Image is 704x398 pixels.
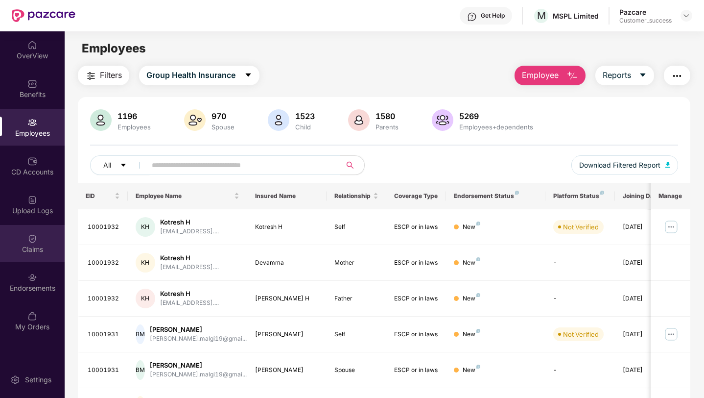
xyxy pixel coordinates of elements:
div: Endorsement Status [454,192,538,200]
button: Filters [78,66,129,85]
div: Kotresh H [255,223,319,232]
span: Relationship [334,192,371,200]
span: All [103,160,111,171]
div: 10001931 [88,366,120,375]
div: [DATE] [623,223,667,232]
span: Group Health Insurance [146,69,235,81]
div: [PERSON_NAME] [150,325,247,334]
img: svg+xml;base64,PHN2ZyB4bWxucz0iaHR0cDovL3d3dy53My5vcmcvMjAwMC9zdmciIHdpZHRoPSI4IiBoZWlnaHQ9IjgiIH... [476,293,480,297]
div: ESCP or in laws [394,366,438,375]
div: 10001932 [88,294,120,303]
img: svg+xml;base64,PHN2ZyB4bWxucz0iaHR0cDovL3d3dy53My5vcmcvMjAwMC9zdmciIHhtbG5zOnhsaW5rPSJodHRwOi8vd3... [268,109,289,131]
div: 1196 [116,111,153,121]
img: manageButton [663,219,679,235]
th: Manage [651,183,690,209]
div: MSPL Limited [553,11,599,21]
div: KH [136,217,155,237]
div: New [463,258,480,268]
img: New Pazcare Logo [12,9,75,22]
img: svg+xml;base64,PHN2ZyB4bWxucz0iaHR0cDovL3d3dy53My5vcmcvMjAwMC9zdmciIHdpZHRoPSI4IiBoZWlnaHQ9IjgiIH... [515,191,519,195]
div: Employees [116,123,153,131]
div: New [463,294,480,303]
div: [DATE] [623,294,667,303]
th: Joining Date [615,183,675,209]
div: Not Verified [563,329,599,339]
div: New [463,330,480,339]
div: Pazcare [619,7,672,17]
div: Spouse [210,123,236,131]
img: svg+xml;base64,PHN2ZyB4bWxucz0iaHR0cDovL3d3dy53My5vcmcvMjAwMC9zdmciIHdpZHRoPSIyNCIgaGVpZ2h0PSIyNC... [85,70,97,82]
span: Reports [603,69,631,81]
img: svg+xml;base64,PHN2ZyB4bWxucz0iaHR0cDovL3d3dy53My5vcmcvMjAwMC9zdmciIHdpZHRoPSI4IiBoZWlnaHQ9IjgiIH... [600,191,604,195]
img: svg+xml;base64,PHN2ZyBpZD0iVXBsb2FkX0xvZ3MiIGRhdGEtbmFtZT0iVXBsb2FkIExvZ3MiIHhtbG5zPSJodHRwOi8vd3... [27,195,37,205]
div: Parents [374,123,400,131]
div: [EMAIL_ADDRESS].... [160,227,219,236]
div: Kotresh H [160,289,219,298]
div: [PERSON_NAME] [255,330,319,339]
span: search [340,161,359,169]
img: svg+xml;base64,PHN2ZyBpZD0iRHJvcGRvd24tMzJ4MzIiIHhtbG5zPSJodHRwOi8vd3d3LnczLm9yZy8yMDAwL3N2ZyIgd2... [682,12,690,20]
img: svg+xml;base64,PHN2ZyB4bWxucz0iaHR0cDovL3d3dy53My5vcmcvMjAwMC9zdmciIHhtbG5zOnhsaW5rPSJodHRwOi8vd3... [566,70,578,82]
div: ESCP or in laws [394,258,438,268]
div: 1580 [374,111,400,121]
img: svg+xml;base64,PHN2ZyBpZD0iTXlfT3JkZXJzIiBkYXRhLW5hbWU9Ik15IE9yZGVycyIgeG1sbnM9Imh0dHA6Ly93d3cudz... [27,311,37,321]
img: svg+xml;base64,PHN2ZyBpZD0iU2V0dGluZy0yMHgyMCIgeG1sbnM9Imh0dHA6Ly93d3cudzMub3JnLzIwMDAvc3ZnIiB3aW... [10,375,20,385]
img: svg+xml;base64,PHN2ZyB4bWxucz0iaHR0cDovL3d3dy53My5vcmcvMjAwMC9zdmciIHdpZHRoPSIyNCIgaGVpZ2h0PSIyNC... [671,70,683,82]
img: svg+xml;base64,PHN2ZyBpZD0iQmVuZWZpdHMiIHhtbG5zPSJodHRwOi8vd3d3LnczLm9yZy8yMDAwL3N2ZyIgd2lkdGg9Ij... [27,79,37,89]
span: M [537,10,546,22]
div: Father [334,294,378,303]
div: Customer_success [619,17,672,25]
button: Allcaret-down [90,155,150,175]
div: Settings [22,375,54,385]
span: Employees [82,41,146,55]
div: Get Help [481,12,505,20]
div: Spouse [334,366,378,375]
span: Employee [522,69,559,81]
img: manageButton [663,326,679,342]
img: svg+xml;base64,PHN2ZyBpZD0iQ2xhaW0iIHhtbG5zPSJodHRwOi8vd3d3LnczLm9yZy8yMDAwL3N2ZyIgd2lkdGg9IjIwIi... [27,234,37,244]
img: svg+xml;base64,PHN2ZyB4bWxucz0iaHR0cDovL3d3dy53My5vcmcvMjAwMC9zdmciIHdpZHRoPSI4IiBoZWlnaHQ9IjgiIH... [476,329,480,333]
span: Download Filtered Report [579,160,660,171]
div: Not Verified [563,222,599,232]
div: [DATE] [623,258,667,268]
img: svg+xml;base64,PHN2ZyB4bWxucz0iaHR0cDovL3d3dy53My5vcmcvMjAwMC9zdmciIHhtbG5zOnhsaW5rPSJodHRwOi8vd3... [348,109,370,131]
span: Filters [100,69,122,81]
div: Mother [334,258,378,268]
img: svg+xml;base64,PHN2ZyBpZD0iSG9tZSIgeG1sbnM9Imh0dHA6Ly93d3cudzMub3JnLzIwMDAvc3ZnIiB3aWR0aD0iMjAiIG... [27,40,37,50]
img: svg+xml;base64,PHN2ZyB4bWxucz0iaHR0cDovL3d3dy53My5vcmcvMjAwMC9zdmciIHhtbG5zOnhsaW5rPSJodHRwOi8vd3... [90,109,112,131]
div: ESCP or in laws [394,330,438,339]
th: Relationship [327,183,386,209]
button: Employee [515,66,586,85]
img: svg+xml;base64,PHN2ZyBpZD0iRW5kb3JzZW1lbnRzIiB4bWxucz0iaHR0cDovL3d3dy53My5vcmcvMjAwMC9zdmciIHdpZH... [27,273,37,282]
div: [DATE] [623,366,667,375]
div: [EMAIL_ADDRESS].... [160,298,219,308]
th: Insured Name [247,183,327,209]
div: [EMAIL_ADDRESS].... [160,263,219,272]
div: 1523 [293,111,317,121]
div: Self [334,330,378,339]
img: svg+xml;base64,PHN2ZyB4bWxucz0iaHR0cDovL3d3dy53My5vcmcvMjAwMC9zdmciIHhtbG5zOnhsaW5rPSJodHRwOi8vd3... [432,109,453,131]
div: BM [136,324,145,344]
span: caret-down [120,162,127,170]
div: 970 [210,111,236,121]
span: caret-down [244,71,252,80]
span: Employee Name [136,192,232,200]
button: search [340,155,365,175]
div: Devamma [255,258,319,268]
div: [DATE] [623,330,667,339]
td: - [545,281,615,317]
img: svg+xml;base64,PHN2ZyB4bWxucz0iaHR0cDovL3d3dy53My5vcmcvMjAwMC9zdmciIHdpZHRoPSI4IiBoZWlnaHQ9IjgiIH... [476,257,480,261]
div: 5269 [457,111,535,121]
div: ESCP or in laws [394,294,438,303]
div: [PERSON_NAME] [150,361,247,370]
div: [PERSON_NAME].malgi19@gmai... [150,334,247,344]
button: Reportscaret-down [595,66,654,85]
img: svg+xml;base64,PHN2ZyBpZD0iQ0RfQWNjb3VudHMiIGRhdGEtbmFtZT0iQ0QgQWNjb3VudHMiIHhtbG5zPSJodHRwOi8vd3... [27,156,37,166]
div: BM [136,360,145,380]
div: 10001932 [88,223,120,232]
img: svg+xml;base64,PHN2ZyBpZD0iRW1wbG95ZWVzIiB4bWxucz0iaHR0cDovL3d3dy53My5vcmcvMjAwMC9zdmciIHdpZHRoPS... [27,118,37,127]
div: 10001931 [88,330,120,339]
td: - [545,352,615,388]
div: Child [293,123,317,131]
div: ESCP or in laws [394,223,438,232]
